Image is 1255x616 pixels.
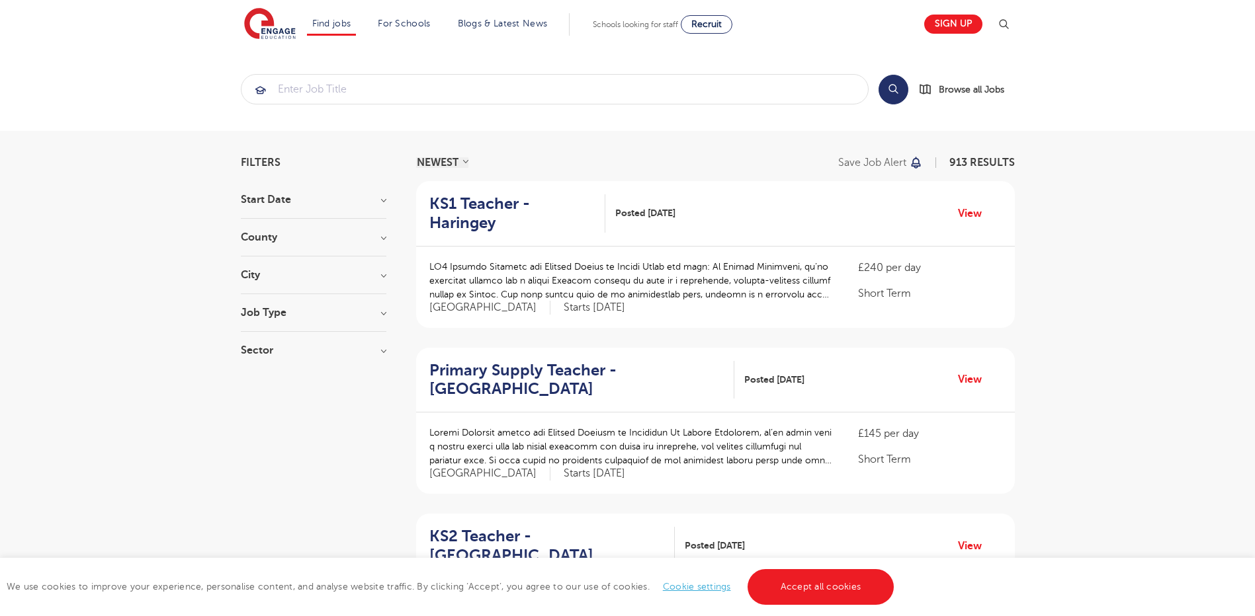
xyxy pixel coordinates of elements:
[858,426,1001,442] p: £145 per day
[949,157,1015,169] span: 913 RESULTS
[241,157,281,168] span: Filters
[378,19,430,28] a: For Schools
[429,260,832,301] p: LO4 Ipsumdo Sitametc adi Elitsed Doeius te Incidi Utlab etd magn: Al Enimad Minimveni, qu’no exer...
[838,157,906,168] p: Save job alert
[241,345,386,356] h3: Sector
[593,20,678,29] span: Schools looking for staff
[685,539,745,553] span: Posted [DATE]
[879,75,908,104] button: Search
[564,467,625,481] p: Starts [DATE]
[241,307,386,318] h3: Job Type
[429,426,832,467] p: Loremi Dolorsit ametco adi Elitsed Doeiusm te Incididun Ut Labore Etdolorem, al’en admin veni q n...
[858,260,1001,276] p: £240 per day
[939,82,1004,97] span: Browse all Jobs
[429,527,664,565] h2: KS2 Teacher - [GEOGRAPHIC_DATA]
[858,286,1001,301] p: Short Term
[838,157,924,168] button: Save job alert
[958,371,992,388] a: View
[958,205,992,222] a: View
[241,74,869,104] div: Submit
[241,270,386,280] h3: City
[312,19,351,28] a: Find jobs
[429,467,550,481] span: [GEOGRAPHIC_DATA]
[748,569,894,605] a: Accept all cookies
[429,361,734,399] a: Primary Supply Teacher - [GEOGRAPHIC_DATA]
[244,8,296,41] img: Engage Education
[744,373,804,387] span: Posted [DATE]
[564,301,625,315] p: Starts [DATE]
[919,82,1015,97] a: Browse all Jobs
[681,15,732,34] a: Recruit
[429,194,606,233] a: KS1 Teacher - Haringey
[429,301,550,315] span: [GEOGRAPHIC_DATA]
[241,194,386,205] h3: Start Date
[858,451,1001,467] p: Short Term
[429,194,595,233] h2: KS1 Teacher - Haringey
[458,19,548,28] a: Blogs & Latest News
[241,75,868,104] input: Submit
[615,206,675,220] span: Posted [DATE]
[663,582,731,592] a: Cookie settings
[924,15,982,34] a: Sign up
[429,527,675,565] a: KS2 Teacher - [GEOGRAPHIC_DATA]
[691,19,722,29] span: Recruit
[7,582,897,592] span: We use cookies to improve your experience, personalise content, and analyse website traffic. By c...
[429,361,724,399] h2: Primary Supply Teacher - [GEOGRAPHIC_DATA]
[958,537,992,555] a: View
[241,232,386,243] h3: County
